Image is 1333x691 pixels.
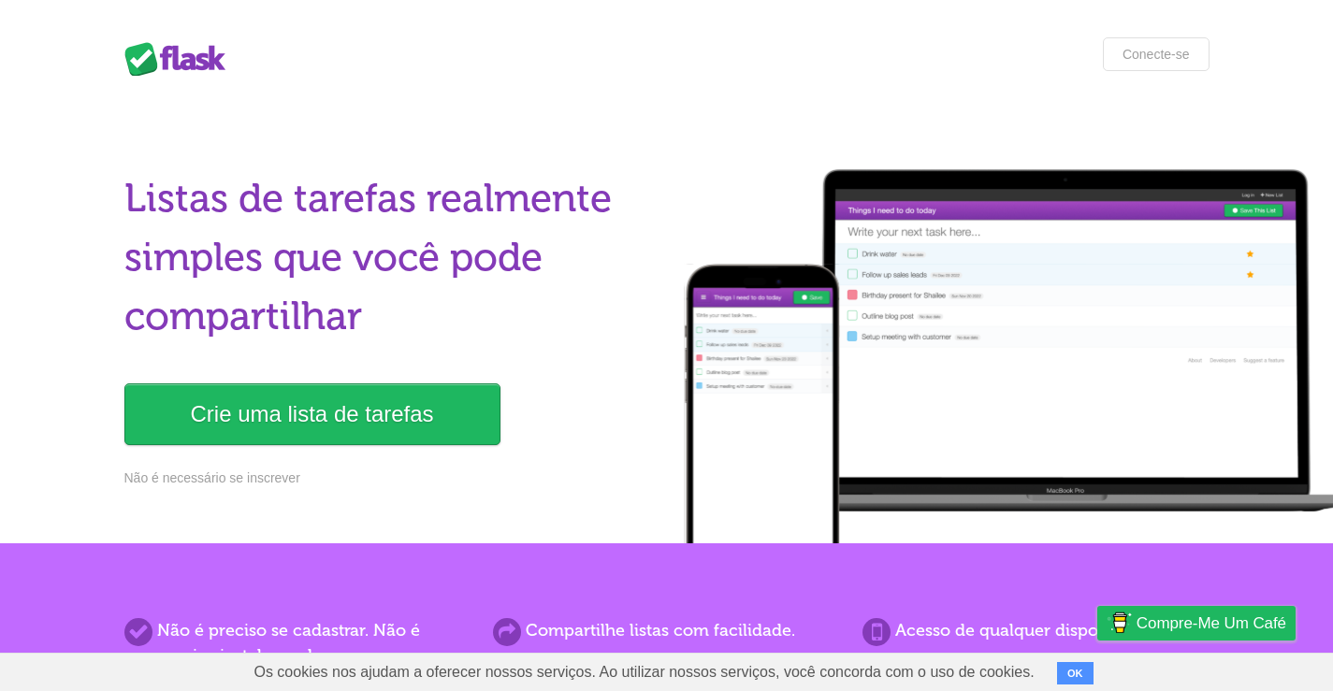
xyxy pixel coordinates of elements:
font: Crie uma lista de tarefas [191,401,434,426]
font: Conecte-se [1123,47,1190,62]
font: Listas de tarefas realmente simples que você pode compartilhar [124,175,612,339]
img: Compre-me um café [1107,607,1132,639]
a: Compre-me um café [1097,606,1296,641]
font: Acesso de qualquer dispositivo. [895,620,1144,641]
button: OK [1057,662,1094,684]
font: Não é preciso se cadastrar. Não é preciso instalar nada. [157,620,420,666]
font: Compartilhe listas com facilidade. [526,620,795,641]
font: Compre-me um café [1137,614,1286,632]
a: Conecte-se [1103,37,1210,71]
font: Não é necessário se inscrever [124,470,300,485]
a: Crie uma lista de tarefas [124,383,500,445]
font: OK [1067,668,1083,679]
font: Os cookies nos ajudam a oferecer nossos serviços. Ao utilizar nossos serviços, você concorda com ... [254,664,1034,680]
